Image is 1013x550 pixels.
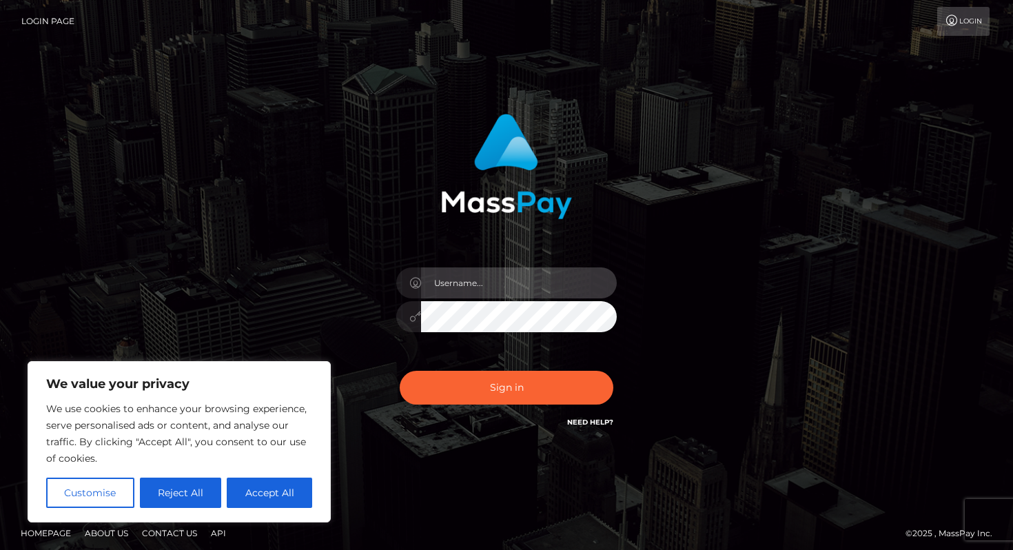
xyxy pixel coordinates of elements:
[567,418,613,427] a: Need Help?
[421,267,617,298] input: Username...
[21,7,74,36] a: Login Page
[28,361,331,522] div: We value your privacy
[79,522,134,544] a: About Us
[140,478,222,508] button: Reject All
[905,526,1003,541] div: © 2025 , MassPay Inc.
[46,400,312,467] p: We use cookies to enhance your browsing experience, serve personalised ads or content, and analys...
[937,7,990,36] a: Login
[227,478,312,508] button: Accept All
[46,376,312,392] p: We value your privacy
[205,522,232,544] a: API
[441,114,572,219] img: MassPay Login
[136,522,203,544] a: Contact Us
[400,371,613,405] button: Sign in
[46,478,134,508] button: Customise
[15,522,76,544] a: Homepage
